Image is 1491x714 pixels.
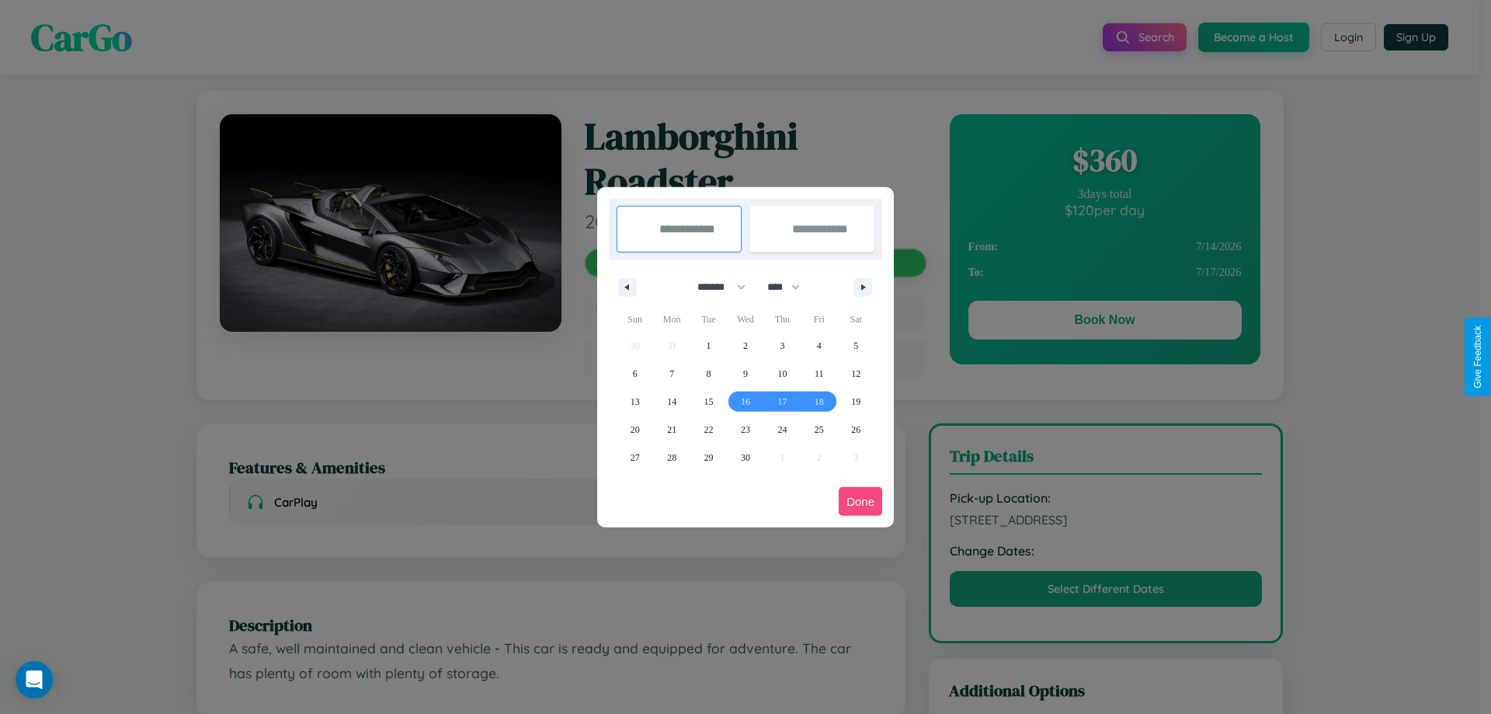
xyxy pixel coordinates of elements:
button: 13 [617,388,653,416]
span: 16 [741,388,750,416]
span: 3 [780,332,784,360]
span: 26 [851,416,860,444]
button: 24 [764,416,801,444]
span: 27 [631,444,640,472]
span: 4 [817,332,822,360]
button: 19 [838,388,874,416]
span: Fri [801,307,837,332]
span: 28 [667,444,676,472]
button: 14 [653,388,690,416]
button: 10 [764,360,801,388]
button: 25 [801,416,837,444]
button: 3 [764,332,801,360]
button: 4 [801,332,837,360]
span: 13 [631,388,640,416]
button: 30 [727,444,763,472]
span: 25 [815,416,824,444]
span: 19 [851,388,860,416]
span: Sun [617,307,653,332]
span: 24 [777,416,787,444]
button: 22 [690,416,727,444]
div: Open Intercom Messenger [16,661,53,698]
span: 1 [707,332,711,360]
button: 17 [764,388,801,416]
button: 18 [801,388,837,416]
span: Tue [690,307,727,332]
span: 7 [669,360,674,388]
span: 23 [741,416,750,444]
button: 7 [653,360,690,388]
button: 20 [617,416,653,444]
span: Wed [727,307,763,332]
span: 17 [777,388,787,416]
span: 30 [741,444,750,472]
span: 10 [777,360,787,388]
button: 9 [727,360,763,388]
button: 28 [653,444,690,472]
span: 9 [743,360,748,388]
button: 2 [727,332,763,360]
button: 8 [690,360,727,388]
span: 12 [851,360,860,388]
button: 15 [690,388,727,416]
button: 5 [838,332,874,360]
button: 27 [617,444,653,472]
button: 1 [690,332,727,360]
span: 2 [743,332,748,360]
span: 5 [853,332,858,360]
span: 11 [815,360,824,388]
span: Mon [653,307,690,332]
span: 22 [704,416,714,444]
button: 21 [653,416,690,444]
span: 8 [707,360,711,388]
span: 18 [815,388,824,416]
span: Thu [764,307,801,332]
button: 12 [838,360,874,388]
button: 26 [838,416,874,444]
button: 29 [690,444,727,472]
span: 15 [704,388,714,416]
span: 14 [667,388,676,416]
button: Done [839,487,882,516]
button: 11 [801,360,837,388]
button: 16 [727,388,763,416]
span: 29 [704,444,714,472]
span: 21 [667,416,676,444]
button: 6 [617,360,653,388]
span: 20 [631,416,640,444]
div: Give Feedback [1472,326,1483,388]
span: 6 [633,360,638,388]
button: 23 [727,416,763,444]
span: Sat [838,307,874,332]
